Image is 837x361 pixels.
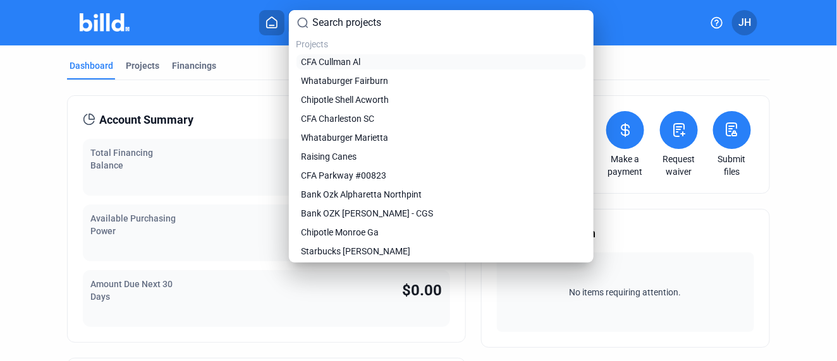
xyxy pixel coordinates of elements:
[302,112,375,125] span: CFA Charleston SC
[302,74,389,87] span: Whataburger Fairburn
[302,93,389,106] span: Chipotle Shell Acworth
[296,39,329,49] span: Projects
[313,15,586,30] input: Search projects
[302,131,389,144] span: Whataburger Marietta
[302,150,357,163] span: Raising Canes
[302,245,411,257] span: Starbucks [PERSON_NAME]
[302,207,434,220] span: Bank OZK [PERSON_NAME] - CGS
[302,226,379,239] span: Chipotle Monroe Ga
[302,188,422,201] span: Bank Ozk Alpharetta Northpint
[302,169,387,182] span: CFA Parkway #00823
[302,56,361,68] span: CFA Cullman Al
